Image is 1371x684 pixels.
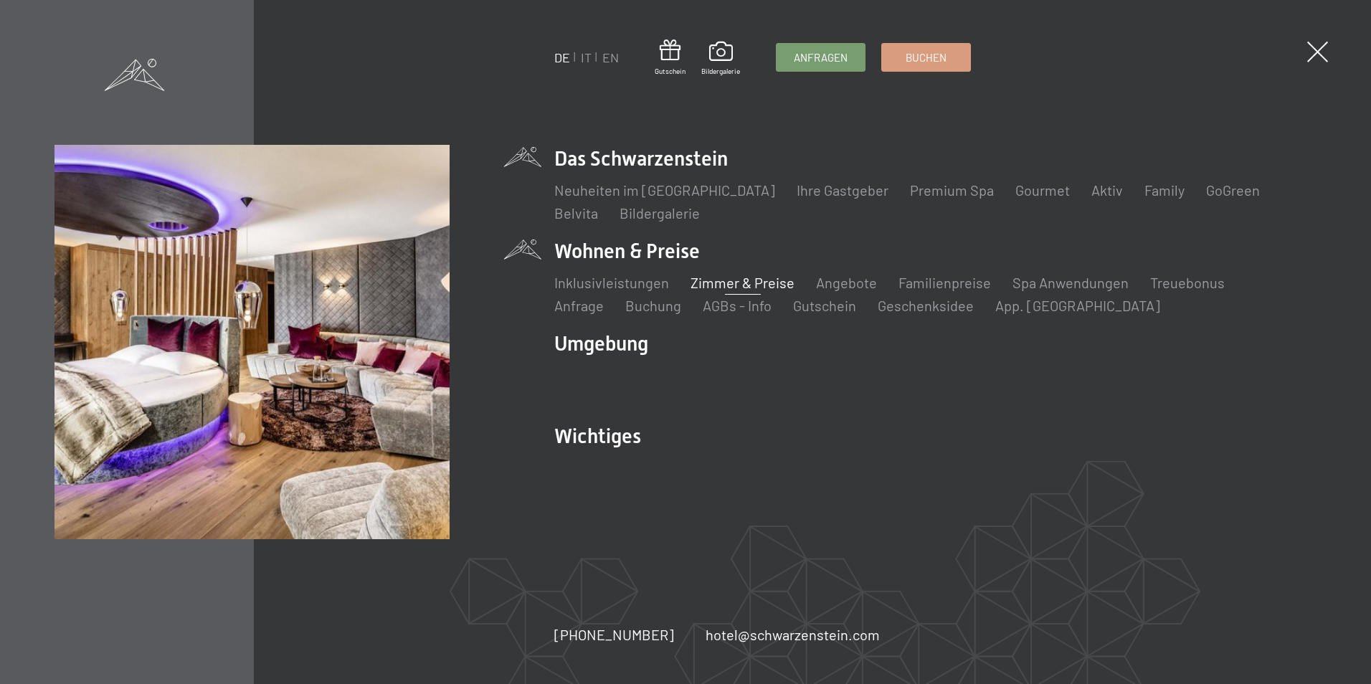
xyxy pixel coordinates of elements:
a: Buchung [625,297,681,314]
span: Gutschein [655,66,685,76]
span: Anfragen [794,50,848,65]
a: Ihre Gastgeber [797,181,888,199]
a: Gourmet [1015,181,1070,199]
a: Buchen [882,44,970,71]
a: GoGreen [1206,181,1260,199]
span: Bildergalerie [701,66,740,76]
a: Treuebonus [1150,274,1225,291]
a: EN [602,49,619,65]
a: Inklusivleistungen [554,274,669,291]
span: [PHONE_NUMBER] [554,626,674,643]
a: Belvita [554,204,598,222]
a: Family [1144,181,1185,199]
a: Angebote [816,274,877,291]
a: DE [554,49,570,65]
a: App. [GEOGRAPHIC_DATA] [995,297,1160,314]
a: hotel@schwarzenstein.com [706,624,880,645]
a: [PHONE_NUMBER] [554,624,674,645]
a: Anfragen [777,44,865,71]
a: Zimmer & Preise [691,274,794,291]
a: Premium Spa [910,181,994,199]
a: Bildergalerie [701,42,740,76]
a: Neuheiten im [GEOGRAPHIC_DATA] [554,181,775,199]
a: Aktiv [1091,181,1123,199]
a: Familienpreise [898,274,991,291]
span: Buchen [906,50,947,65]
a: Spa Anwendungen [1012,274,1129,291]
a: Geschenksidee [878,297,974,314]
a: IT [581,49,592,65]
a: Anfrage [554,297,604,314]
a: Gutschein [655,39,685,76]
a: Gutschein [793,297,856,314]
a: Bildergalerie [620,204,700,222]
a: AGBs - Info [703,297,772,314]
